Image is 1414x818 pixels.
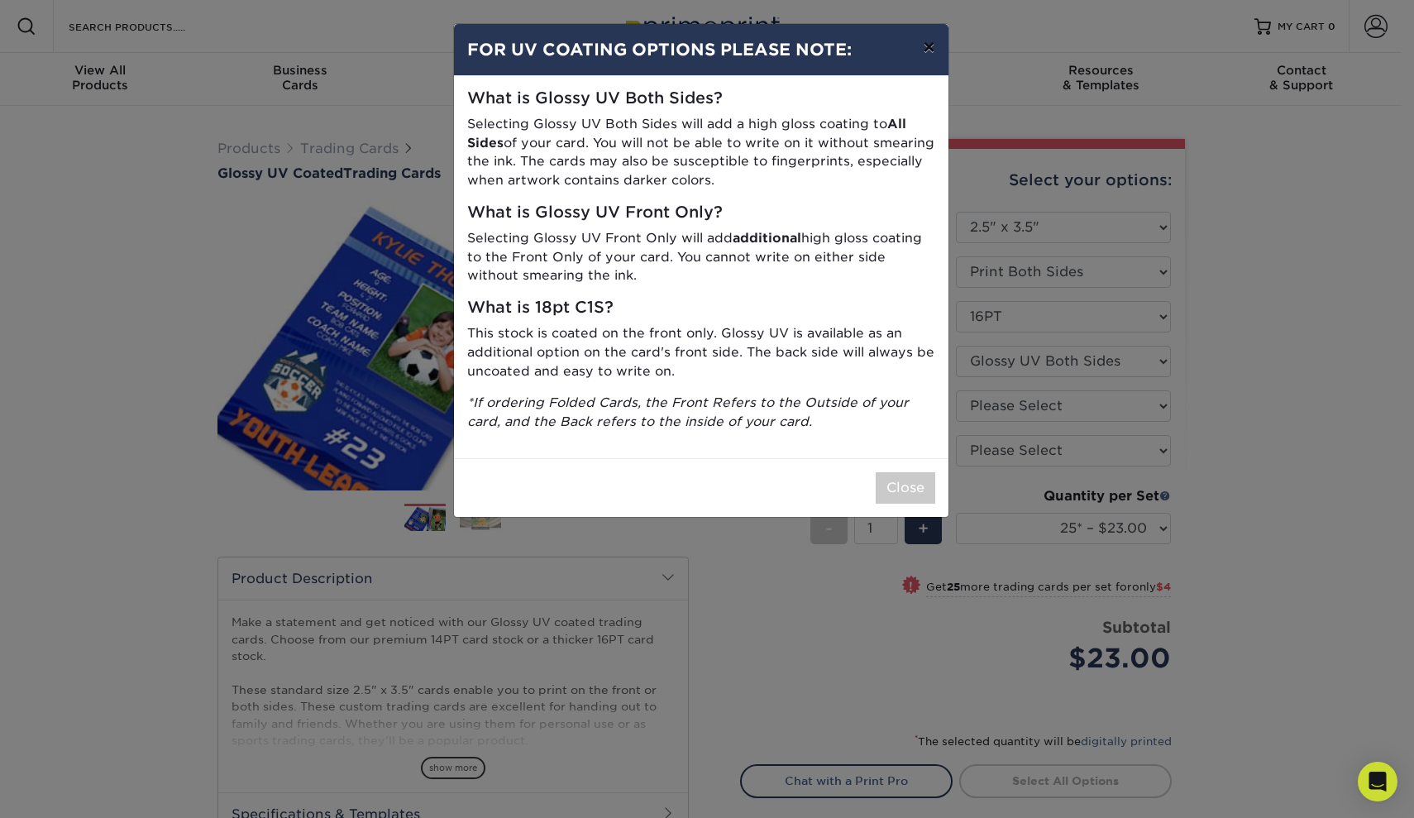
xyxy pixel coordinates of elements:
h5: What is Glossy UV Front Only? [467,203,935,222]
p: Selecting Glossy UV Both Sides will add a high gloss coating to of your card. You will not be abl... [467,115,935,190]
p: Selecting Glossy UV Front Only will add high gloss coating to the Front Only of your card. You ca... [467,229,935,285]
h4: FOR UV COATING OPTIONS PLEASE NOTE: [467,37,935,62]
h5: What is 18pt C1S? [467,299,935,318]
div: Open Intercom Messenger [1358,762,1397,801]
i: *If ordering Folded Cards, the Front Refers to the Outside of your card, and the Back refers to t... [467,395,909,429]
p: This stock is coated on the front only. Glossy UV is available as an additional option on the car... [467,324,935,380]
h5: What is Glossy UV Both Sides? [467,89,935,108]
strong: All Sides [467,116,906,151]
button: Close [876,472,935,504]
strong: additional [733,230,801,246]
button: × [910,24,948,70]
